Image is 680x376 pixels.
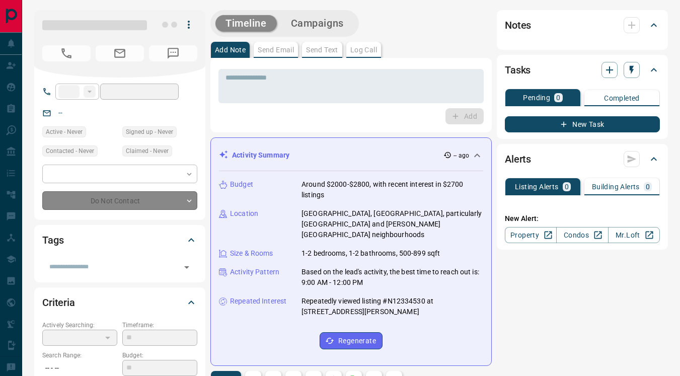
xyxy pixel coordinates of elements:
[281,15,354,32] button: Campaigns
[592,183,640,190] p: Building Alerts
[301,267,483,288] p: Based on the lead's activity, the best time to reach out is: 9:00 AM - 12:00 PM
[556,227,608,243] a: Condos
[122,321,197,330] p: Timeframe:
[215,46,246,53] p: Add Note
[301,179,483,200] p: Around $2000-$2800, with recent interest in $2700 listings
[42,232,63,248] h2: Tags
[454,151,469,160] p: -- ago
[301,296,483,317] p: Repeatedly viewed listing #N12334530 at [STREET_ADDRESS][PERSON_NAME]
[58,109,62,117] a: --
[230,179,253,190] p: Budget
[505,227,557,243] a: Property
[122,351,197,360] p: Budget:
[42,290,197,315] div: Criteria
[230,248,273,259] p: Size & Rooms
[505,58,660,82] div: Tasks
[515,183,559,190] p: Listing Alerts
[505,147,660,171] div: Alerts
[42,45,91,61] span: No Number
[230,267,279,277] p: Activity Pattern
[608,227,660,243] a: Mr.Loft
[505,13,660,37] div: Notes
[556,94,560,101] p: 0
[42,321,117,330] p: Actively Searching:
[565,183,569,190] p: 0
[46,146,94,156] span: Contacted - Never
[301,248,440,259] p: 1-2 bedrooms, 1-2 bathrooms, 500-899 sqft
[149,45,197,61] span: No Number
[230,296,286,307] p: Repeated Interest
[505,116,660,132] button: New Task
[42,191,197,210] div: Do Not Contact
[42,228,197,252] div: Tags
[126,146,169,156] span: Claimed - Never
[232,150,289,161] p: Activity Summary
[505,62,531,78] h2: Tasks
[46,127,83,137] span: Active - Never
[96,45,144,61] span: No Email
[523,94,550,101] p: Pending
[230,208,258,219] p: Location
[42,351,117,360] p: Search Range:
[180,260,194,274] button: Open
[646,183,650,190] p: 0
[42,294,75,311] h2: Criteria
[320,332,383,349] button: Regenerate
[126,127,173,137] span: Signed up - Never
[505,213,660,224] p: New Alert:
[219,146,483,165] div: Activity Summary-- ago
[604,95,640,102] p: Completed
[215,15,277,32] button: Timeline
[505,151,531,167] h2: Alerts
[301,208,483,240] p: [GEOGRAPHIC_DATA], [GEOGRAPHIC_DATA], particularly [GEOGRAPHIC_DATA] and [PERSON_NAME][GEOGRAPHIC...
[505,17,531,33] h2: Notes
